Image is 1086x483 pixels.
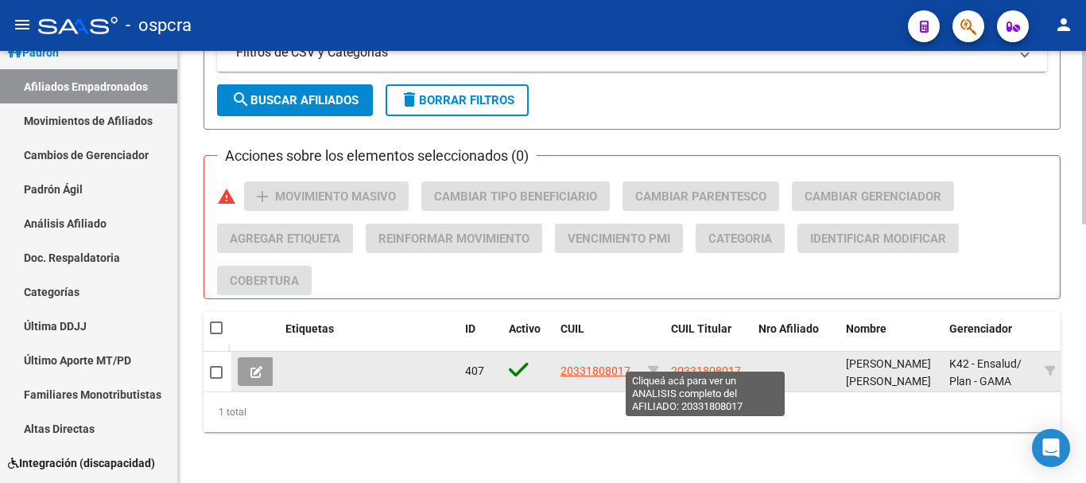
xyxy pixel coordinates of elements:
[1054,15,1073,34] mat-icon: person
[13,15,32,34] mat-icon: menu
[126,8,192,43] span: - ospcra
[231,93,359,107] span: Buscar Afiliados
[386,84,529,116] button: Borrar Filtros
[509,322,541,335] span: Activo
[1032,429,1070,467] div: Open Intercom Messenger
[465,364,484,377] span: 407
[797,224,959,253] button: Identificar Modificar
[231,90,250,109] mat-icon: search
[217,84,373,116] button: Buscar Afiliados
[708,232,772,246] span: Categoria
[275,189,396,204] span: Movimiento Masivo
[279,312,459,364] datatable-header-cell: Etiquetas
[285,322,334,335] span: Etiquetas
[758,322,819,335] span: Nro Afiliado
[949,322,1012,335] span: Gerenciador
[434,189,597,204] span: Cambiar Tipo Beneficiario
[752,312,840,364] datatable-header-cell: Nro Afiliado
[217,145,537,167] h3: Acciones sobre los elementos seleccionados (0)
[635,189,766,204] span: Cambiar Parentesco
[400,93,514,107] span: Borrar Filtros
[671,364,741,377] span: 20331808017
[230,232,340,246] span: Agregar Etiqueta
[204,392,1061,432] div: 1 total
[378,232,529,246] span: Reinformar Movimiento
[400,90,419,109] mat-icon: delete
[665,312,752,364] datatable-header-cell: CUIL Titular
[671,322,731,335] span: CUIL Titular
[840,312,943,364] datatable-header-cell: Nombre
[230,274,299,288] span: Cobertura
[560,364,630,377] span: 20331808017
[366,224,542,253] button: Reinformar Movimiento
[792,181,954,211] button: Cambiar Gerenciador
[8,44,59,61] span: Padrón
[217,266,312,295] button: Cobertura
[502,312,554,364] datatable-header-cell: Activo
[459,312,502,364] datatable-header-cell: ID
[623,181,779,211] button: Cambiar Parentesco
[810,232,946,246] span: Identificar Modificar
[465,322,475,335] span: ID
[421,181,610,211] button: Cambiar Tipo Beneficiario
[943,312,1038,364] datatable-header-cell: Gerenciador
[217,187,236,206] mat-icon: warning
[846,322,886,335] span: Nombre
[554,312,642,364] datatable-header-cell: CUIL
[244,181,409,211] button: Movimiento Masivo
[949,357,1017,370] span: K42 - Ensalud
[846,357,931,388] span: [PERSON_NAME] [PERSON_NAME]
[8,454,155,472] span: Integración (discapacidad)
[568,232,670,246] span: Vencimiento PMI
[805,189,941,204] span: Cambiar Gerenciador
[217,33,1047,72] mat-expansion-panel-header: Filtros de CSV y Categorias
[560,322,584,335] span: CUIL
[555,224,683,253] button: Vencimiento PMI
[696,224,785,253] button: Categoria
[236,44,1009,61] mat-panel-title: Filtros de CSV y Categorias
[217,224,353,253] button: Agregar Etiqueta
[253,187,272,206] mat-icon: add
